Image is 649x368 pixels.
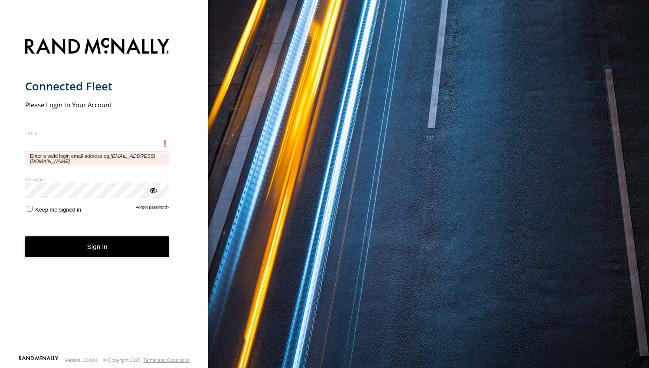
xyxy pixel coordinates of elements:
img: Rand McNally [25,36,170,58]
a: Terms and Conditions [144,358,190,363]
a: Visit our Website [19,356,59,365]
span: Keep me signed in [35,206,81,213]
button: Sign in [25,236,170,258]
div: © Copyright 2025 - [103,358,190,363]
h2: Please Login to Your Account [25,100,170,109]
label: Email [25,130,170,136]
em: [EMAIL_ADDRESS][DOMAIN_NAME] [30,153,155,164]
span: Enter a valid login email address eg. [25,152,170,166]
div: ViewPassword [148,186,157,194]
form: main [25,33,184,355]
input: Keep me signed in [27,206,33,212]
div: Version: 308.01 [65,358,98,363]
label: Password [25,176,170,182]
a: Forgot password? [136,205,170,213]
h1: Connected Fleet [25,79,170,93]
